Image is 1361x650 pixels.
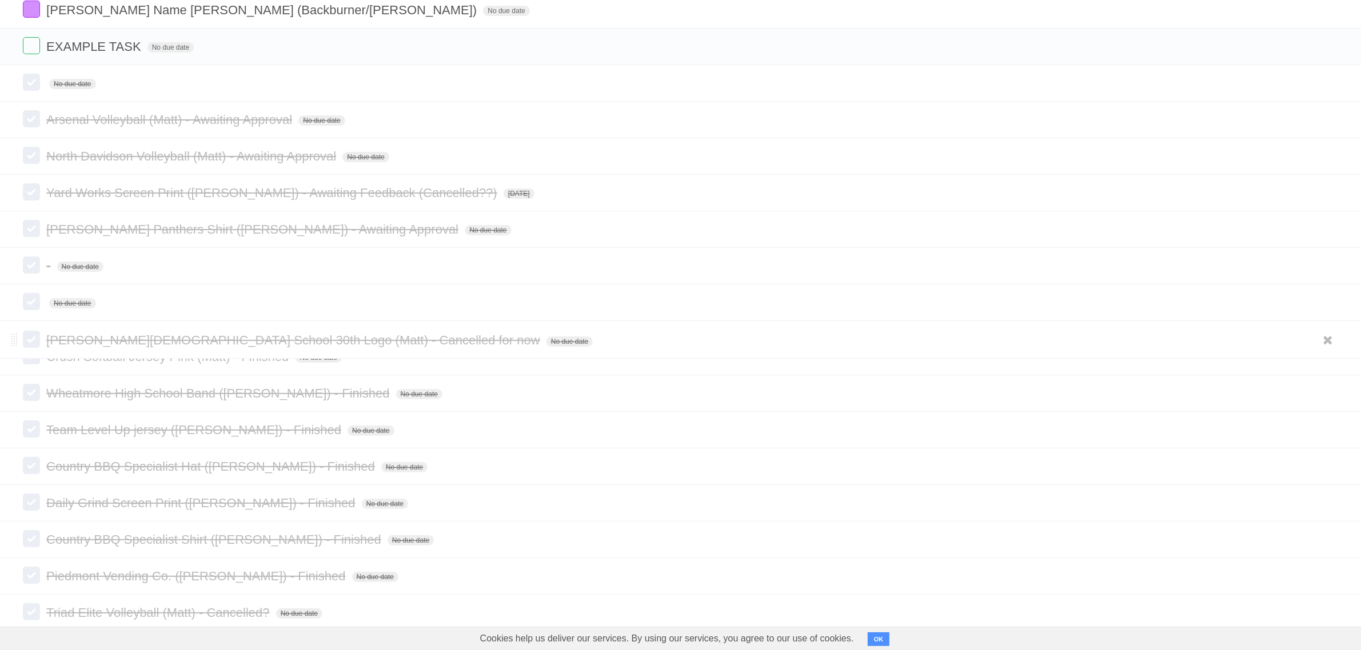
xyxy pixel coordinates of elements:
span: [DATE] [504,188,534,199]
span: No due date [49,79,95,89]
span: [PERSON_NAME] Panthers Shirt ([PERSON_NAME]) - Awaiting Approval [46,222,461,236]
label: Done [23,147,40,164]
label: Done [23,384,40,401]
span: Team Level Up jersey ([PERSON_NAME]) - Finished [46,423,344,437]
span: - [46,259,53,273]
span: No due date [483,6,529,16]
span: No due date [49,298,95,308]
label: Done [23,457,40,474]
label: Done [23,420,40,438]
label: Done [23,493,40,511]
span: No due date [57,262,103,272]
span: No due date [348,426,394,436]
span: No due date [147,42,194,53]
span: No due date [381,462,428,472]
span: No due date [362,499,408,509]
span: No due date [546,336,593,347]
span: [PERSON_NAME] Name [PERSON_NAME] (Backburner/[PERSON_NAME]) [46,3,480,17]
span: Arsenal Volleyball (Matt) - Awaiting Approval [46,113,295,127]
span: No due date [388,535,434,545]
span: Triad Elite Volleyball (Matt) - Cancelled? [46,605,272,620]
span: No due date [276,608,322,619]
label: Done [23,37,40,54]
span: No due date [342,152,389,162]
span: Yard Works Screen Print ([PERSON_NAME]) - Awaiting Feedback (Cancelled??) [46,186,500,200]
span: Country BBQ Specialist Hat ([PERSON_NAME]) - Finished [46,459,378,474]
span: No due date [352,572,398,582]
label: Done [23,110,40,127]
button: OK [868,632,890,646]
label: Done [23,220,40,237]
span: No due date [465,225,511,235]
label: Done [23,331,40,348]
span: Piedmont Vending Co. ([PERSON_NAME]) - Finished [46,569,348,583]
span: Wheatmore High School Band ([PERSON_NAME]) - Finished [46,386,392,400]
label: Done [23,293,40,310]
label: Done [23,1,40,18]
span: No due date [396,389,442,399]
label: Done [23,603,40,620]
span: North Davidson Volleyball (Matt) - Awaiting Approval [46,149,339,163]
span: Cookies help us deliver our services. By using our services, you agree to our use of cookies. [469,627,865,650]
span: No due date [298,115,345,126]
span: Daily Grind Screen Print ([PERSON_NAME]) - Finished [46,496,358,510]
span: EXAMPLE TASK [46,39,143,54]
label: Done [23,530,40,547]
label: Done [23,74,40,91]
span: [PERSON_NAME][DEMOGRAPHIC_DATA] School 30th Logo (Matt) - Cancelled for now [46,333,543,347]
label: Done [23,256,40,274]
label: Done [23,183,40,200]
label: Done [23,567,40,584]
span: Country BBQ Specialist Shirt ([PERSON_NAME]) - Finished [46,532,384,547]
